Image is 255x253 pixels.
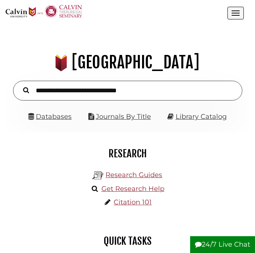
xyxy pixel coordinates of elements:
a: Journals By Title [96,112,151,121]
a: Get Research Help [101,185,164,193]
a: Library Catalog [176,112,227,121]
button: Open the menu [227,7,244,19]
h2: Quick Tasks [11,235,244,247]
img: Hekman Library Logo [92,170,104,181]
i: Search [23,87,29,94]
h1: [GEOGRAPHIC_DATA] [9,52,246,72]
h2: Research [11,147,244,160]
a: Databases [28,112,72,121]
a: Citation 101 [114,198,152,206]
img: Calvin Theological Seminary [45,5,82,18]
button: Search [19,85,33,95]
a: Research Guides [106,171,162,179]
